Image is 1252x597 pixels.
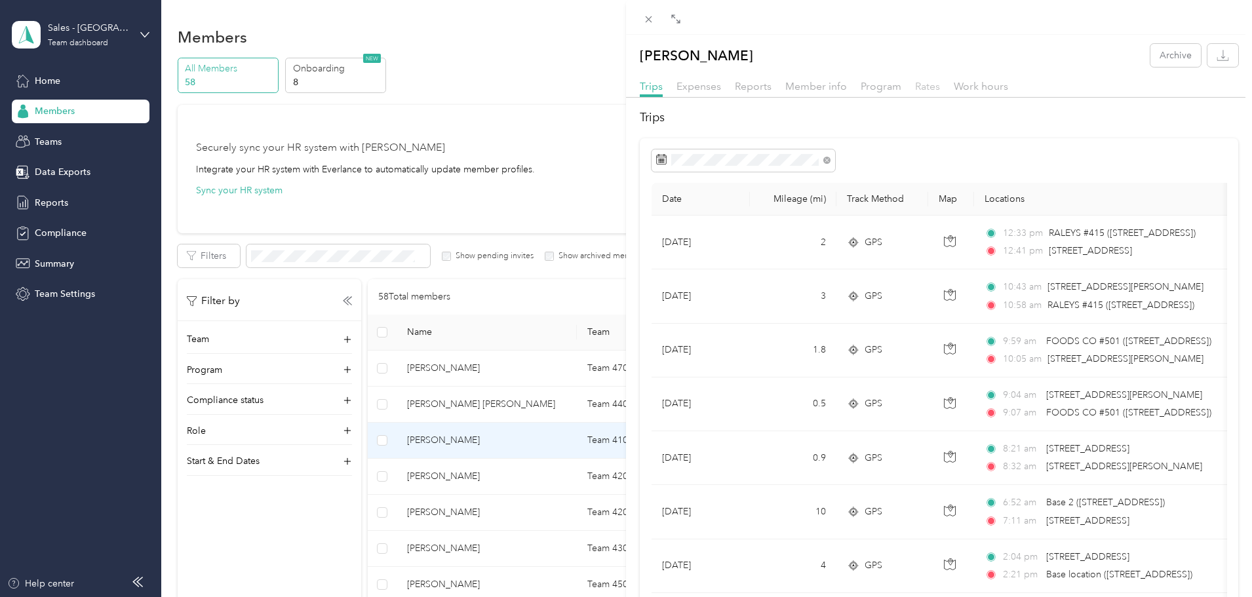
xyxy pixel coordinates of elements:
span: 9:07 am [1003,406,1040,420]
span: 10:58 am [1003,298,1042,313]
td: 10 [750,485,836,539]
td: 2 [750,216,836,269]
td: [DATE] [652,485,750,539]
span: 10:05 am [1003,352,1042,366]
span: GPS [865,343,882,357]
td: [DATE] [652,539,750,593]
button: Archive [1150,44,1201,67]
span: Expenses [676,80,721,92]
td: [DATE] [652,377,750,431]
span: 6:52 am [1003,495,1040,510]
span: 12:41 pm [1003,244,1043,258]
span: Member info [785,80,847,92]
span: Trips [640,80,663,92]
span: 7:11 am [1003,514,1040,528]
span: 8:21 am [1003,442,1040,456]
td: [DATE] [652,324,750,377]
span: RALEYS #415 ([STREET_ADDRESS]) [1049,227,1196,239]
span: Program [861,80,901,92]
span: Base 2 ([STREET_ADDRESS]) [1046,497,1165,508]
h2: Trips [640,109,1238,126]
p: [PERSON_NAME] [640,44,753,67]
span: GPS [865,451,882,465]
th: Date [652,183,750,216]
span: Rates [915,80,940,92]
span: FOODS CO #501 ([STREET_ADDRESS]) [1046,407,1211,418]
span: 2:21 pm [1003,568,1040,582]
th: Map [928,183,974,216]
td: [DATE] [652,269,750,323]
td: 3 [750,269,836,323]
span: [STREET_ADDRESS][PERSON_NAME] [1046,389,1202,400]
th: Track Method [836,183,928,216]
td: 1.8 [750,324,836,377]
span: [STREET_ADDRESS] [1049,245,1132,256]
span: 9:59 am [1003,334,1040,349]
td: 0.5 [750,377,836,431]
span: [STREET_ADDRESS] [1046,551,1129,562]
span: 8:32 am [1003,459,1040,474]
span: [STREET_ADDRESS] [1046,443,1129,454]
span: GPS [865,396,882,411]
span: [STREET_ADDRESS][PERSON_NAME] [1047,353,1203,364]
span: GPS [865,505,882,519]
span: [STREET_ADDRESS][PERSON_NAME] [1046,461,1202,472]
span: GPS [865,558,882,573]
th: Mileage (mi) [750,183,836,216]
span: 10:43 am [1003,280,1042,294]
span: 12:33 pm [1003,226,1043,241]
span: FOODS CO #501 ([STREET_ADDRESS]) [1046,336,1211,347]
span: 9:04 am [1003,388,1040,402]
td: [DATE] [652,431,750,485]
span: Base location ([STREET_ADDRESS]) [1046,569,1192,580]
span: GPS [865,235,882,250]
span: [STREET_ADDRESS][PERSON_NAME] [1047,281,1203,292]
span: Work hours [954,80,1008,92]
span: [STREET_ADDRESS] [1046,515,1129,526]
iframe: Everlance-gr Chat Button Frame [1179,524,1252,597]
span: 2:04 pm [1003,550,1040,564]
span: RALEYS #415 ([STREET_ADDRESS]) [1047,299,1194,311]
span: Reports [735,80,772,92]
td: 0.9 [750,431,836,485]
span: GPS [865,289,882,303]
td: 4 [750,539,836,593]
td: [DATE] [652,216,750,269]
